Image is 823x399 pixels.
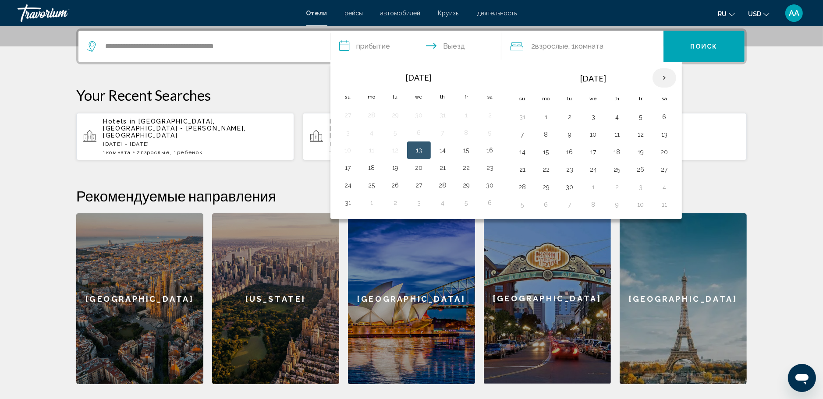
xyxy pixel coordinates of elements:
[515,146,529,158] button: Day 14
[563,163,577,176] button: Day 23
[788,364,816,392] iframe: Button to launch messaging window
[535,42,568,50] span: Взрослые
[657,181,671,193] button: Day 4
[539,198,553,211] button: Day 6
[484,213,611,384] a: [GEOGRAPHIC_DATA]
[365,197,379,209] button: Day 1
[137,149,170,155] span: 2
[610,181,624,193] button: Day 2
[653,68,676,88] button: Next month
[563,181,577,193] button: Day 30
[483,162,497,174] button: Day 23
[412,179,426,191] button: Day 27
[381,10,421,17] a: автомобилей
[177,149,203,155] span: Ребенок
[341,179,355,191] button: Day 24
[586,111,600,123] button: Day 3
[459,197,473,209] button: Day 5
[586,163,600,176] button: Day 24
[789,9,799,18] span: AA
[575,42,603,50] span: Комната
[365,144,379,156] button: Day 11
[483,197,497,209] button: Day 6
[539,128,553,141] button: Day 8
[388,162,402,174] button: Day 19
[586,146,600,158] button: Day 17
[657,198,671,211] button: Day 11
[515,163,529,176] button: Day 21
[345,10,363,17] a: рейсы
[212,213,339,384] div: [US_STATE]
[783,4,805,22] button: User Menu
[620,213,747,384] a: [GEOGRAPHIC_DATA]
[539,181,553,193] button: Day 29
[563,146,577,158] button: Day 16
[586,181,600,193] button: Day 1
[690,43,718,50] span: Поиск
[76,113,294,161] button: Hotels in [GEOGRAPHIC_DATA], [GEOGRAPHIC_DATA] - [PERSON_NAME], [GEOGRAPHIC_DATA][DATE] - [DATE]1...
[657,128,671,141] button: Day 13
[365,109,379,121] button: Day 28
[388,109,402,121] button: Day 29
[103,118,246,139] span: [GEOGRAPHIC_DATA], [GEOGRAPHIC_DATA] - [PERSON_NAME], [GEOGRAPHIC_DATA]
[501,31,663,62] button: Travelers: 2 adults, 0 children
[341,109,355,121] button: Day 27
[483,144,497,156] button: Day 16
[438,10,460,17] span: Круизы
[634,163,648,176] button: Day 26
[388,197,402,209] button: Day 2
[634,146,648,158] button: Day 19
[748,11,761,18] span: USD
[360,68,478,87] th: [DATE]
[330,141,514,147] p: [DATE] - [DATE]
[610,163,624,176] button: Day 25
[303,113,521,161] button: Hotels in [GEOGRAPHIC_DATA], [GEOGRAPHIC_DATA] - [PERSON_NAME], [GEOGRAPHIC_DATA][DATE] - [DATE]1...
[586,128,600,141] button: Day 10
[341,162,355,174] button: Day 17
[634,198,648,211] button: Day 10
[657,163,671,176] button: Day 27
[610,198,624,211] button: Day 9
[106,149,131,155] span: Комната
[18,4,298,22] a: Travorium
[657,146,671,158] button: Day 20
[141,149,170,155] span: Взрослые
[348,213,475,384] a: [GEOGRAPHIC_DATA]
[436,197,450,209] button: Day 4
[459,109,473,121] button: Day 1
[412,109,426,121] button: Day 30
[103,118,136,125] span: Hotels in
[306,10,327,17] a: Отели
[330,118,472,139] span: [GEOGRAPHIC_DATA], [GEOGRAPHIC_DATA] - [PERSON_NAME], [GEOGRAPHIC_DATA]
[365,179,379,191] button: Day 25
[483,179,497,191] button: Day 30
[539,111,553,123] button: Day 1
[634,111,648,123] button: Day 5
[634,128,648,141] button: Day 12
[365,127,379,139] button: Day 4
[515,198,529,211] button: Day 5
[103,141,287,147] p: [DATE] - [DATE]
[718,7,735,20] button: Change language
[436,144,450,156] button: Day 14
[388,127,402,139] button: Day 5
[341,144,355,156] button: Day 10
[436,162,450,174] button: Day 21
[610,111,624,123] button: Day 4
[483,127,497,139] button: Day 9
[330,149,357,155] span: 1
[170,149,203,155] span: , 1
[478,10,517,17] a: деятельность
[586,198,600,211] button: Day 8
[76,213,203,384] a: [GEOGRAPHIC_DATA]
[459,162,473,174] button: Day 22
[459,179,473,191] button: Day 29
[563,198,577,211] button: Day 7
[76,86,747,104] p: Your Recent Searches
[563,111,577,123] button: Day 2
[103,149,131,155] span: 1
